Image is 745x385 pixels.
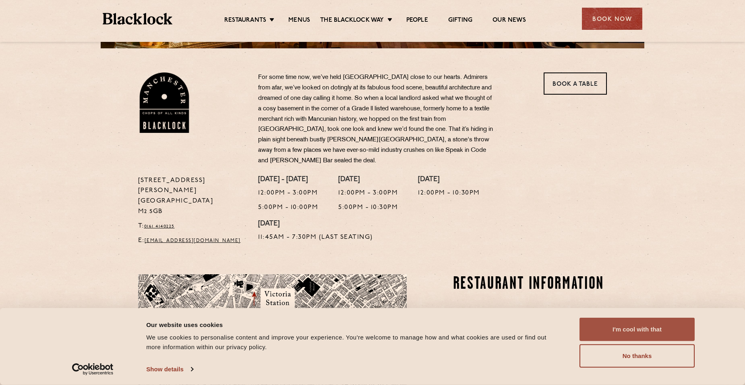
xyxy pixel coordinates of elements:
[448,17,472,25] a: Gifting
[579,318,695,341] button: I'm cool with that
[138,72,191,133] img: BL_Manchester_Logo-bleed.png
[338,176,398,184] h4: [DATE]
[493,17,526,25] a: Our News
[582,8,642,30] div: Book Now
[146,320,561,329] div: Our website uses cookies
[146,363,193,375] a: Show details
[258,72,496,166] p: For some time now, we’ve held [GEOGRAPHIC_DATA] close to our hearts. Admirers from afar, we’ve lo...
[146,333,561,352] div: We use cookies to personalise content and improve your experience. You're welcome to manage how a...
[138,176,246,217] p: [STREET_ADDRESS][PERSON_NAME] [GEOGRAPHIC_DATA] M2 5GB
[320,17,384,25] a: The Blacklock Way
[258,203,318,213] p: 5:00pm - 10:00pm
[418,188,480,199] p: 12:00pm - 10:30pm
[138,221,246,232] p: T:
[138,236,246,246] p: E:
[144,224,175,229] a: 0161 4140225
[406,17,428,25] a: People
[258,232,373,243] p: 11:45am - 7:30pm (Last Seating)
[544,72,607,95] a: Book a Table
[258,176,318,184] h4: [DATE] - [DATE]
[579,344,695,368] button: No thanks
[418,176,480,184] h4: [DATE]
[145,238,241,243] a: [EMAIL_ADDRESS][DOMAIN_NAME]
[338,188,398,199] p: 12:00pm - 3:00pm
[453,274,607,294] h2: Restaurant Information
[103,13,172,25] img: BL_Textured_Logo-footer-cropped.svg
[224,17,266,25] a: Restaurants
[58,363,128,375] a: Usercentrics Cookiebot - opens in a new window
[258,220,373,229] h4: [DATE]
[288,17,310,25] a: Menus
[338,203,398,213] p: 5:00pm - 10:30pm
[258,188,318,199] p: 12:00pm - 3:00pm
